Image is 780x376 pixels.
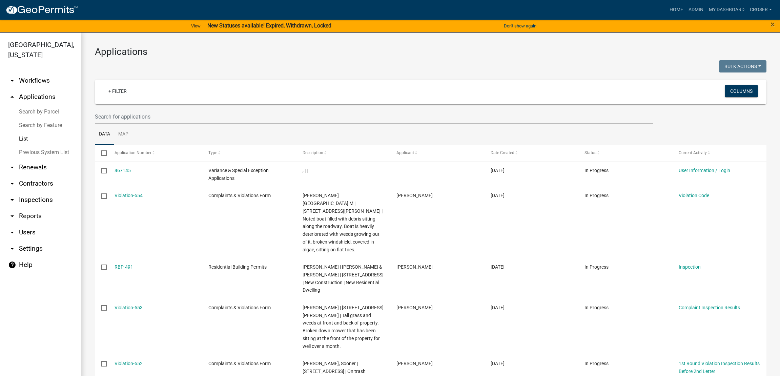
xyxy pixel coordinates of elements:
a: Inspection [679,264,701,270]
i: arrow_drop_down [8,180,16,188]
a: Violation-553 [115,305,143,310]
a: croser [747,3,775,16]
datatable-header-cell: Select [95,145,108,161]
span: Complaints & Violations Form [208,193,271,198]
span: Honeycutt, Victoria M | 3238 SCHILLING ST. | Noted boat filled with debris sitting along the road... [303,193,383,252]
a: Violation-552 [115,361,143,366]
i: arrow_drop_down [8,77,16,85]
a: + Filter [103,85,132,97]
span: 08/20/2025 [491,264,505,270]
span: Complaints & Violations Form [208,305,271,310]
span: Megan Gipson [396,305,433,310]
a: Complaint Inspection Results [679,305,740,310]
a: Data [95,124,114,145]
a: Map [114,124,132,145]
span: Residential Building Permits [208,264,267,270]
span: Nathan Royer | Nathan & Bethany Royer | 4190 W 500 S PERU, IN 46970 | New Construction | New Resi... [303,264,384,293]
a: View [188,20,203,32]
span: In Progress [584,168,609,173]
i: arrow_drop_up [8,93,16,101]
i: arrow_drop_down [8,228,16,236]
span: Nathan Royer [396,264,433,270]
span: 08/19/2025 [491,361,505,366]
span: Current Activity [679,150,707,155]
a: Home [667,3,686,16]
a: Violation Code [679,193,709,198]
a: My Dashboard [706,3,747,16]
datatable-header-cell: Date Created [484,145,578,161]
i: arrow_drop_down [8,245,16,253]
strong: New Statuses available! Expired, Withdrawn, Locked [207,22,331,29]
i: arrow_drop_down [8,196,16,204]
datatable-header-cell: Description [296,145,390,161]
span: Applicant [396,150,414,155]
datatable-header-cell: Current Activity [672,145,766,161]
span: Brooklyn Thomas [396,361,433,366]
a: User Information / Login [679,168,730,173]
span: 08/21/2025 [491,168,505,173]
span: Date Created [491,150,514,155]
i: arrow_drop_down [8,212,16,220]
datatable-header-cell: Application Number [108,145,202,161]
a: Admin [686,3,706,16]
span: In Progress [584,193,609,198]
i: arrow_drop_down [8,163,16,171]
a: RBP-491 [115,264,133,270]
span: Status [584,150,596,155]
span: Variance & Special Exception Applications [208,168,269,181]
span: Description [303,150,323,155]
span: Application Number [115,150,151,155]
span: 08/20/2025 [491,305,505,310]
span: Fox, Thomas | 386 W HARRISON STREET | Tall grass and weeds at front and back of property. Broken ... [303,305,384,349]
datatable-header-cell: Type [202,145,296,161]
button: Close [771,20,775,28]
span: , | | [303,168,308,173]
a: Violation-554 [115,193,143,198]
datatable-header-cell: Applicant [390,145,484,161]
i: help [8,261,16,269]
button: Don't show again [501,20,539,32]
datatable-header-cell: Status [578,145,672,161]
span: 08/20/2025 [491,193,505,198]
span: Brooklyn Thomas [396,193,433,198]
h3: Applications [95,46,766,58]
button: Columns [725,85,758,97]
a: 1st Round Violation Inspection Results Before 2nd Letter [679,361,760,374]
input: Search for applications [95,110,653,124]
button: Bulk Actions [719,60,766,72]
span: In Progress [584,264,609,270]
span: × [771,20,775,29]
span: Complaints & Violations Form [208,361,271,366]
span: In Progress [584,361,609,366]
span: Type [208,150,217,155]
a: 467145 [115,168,131,173]
span: In Progress [584,305,609,310]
